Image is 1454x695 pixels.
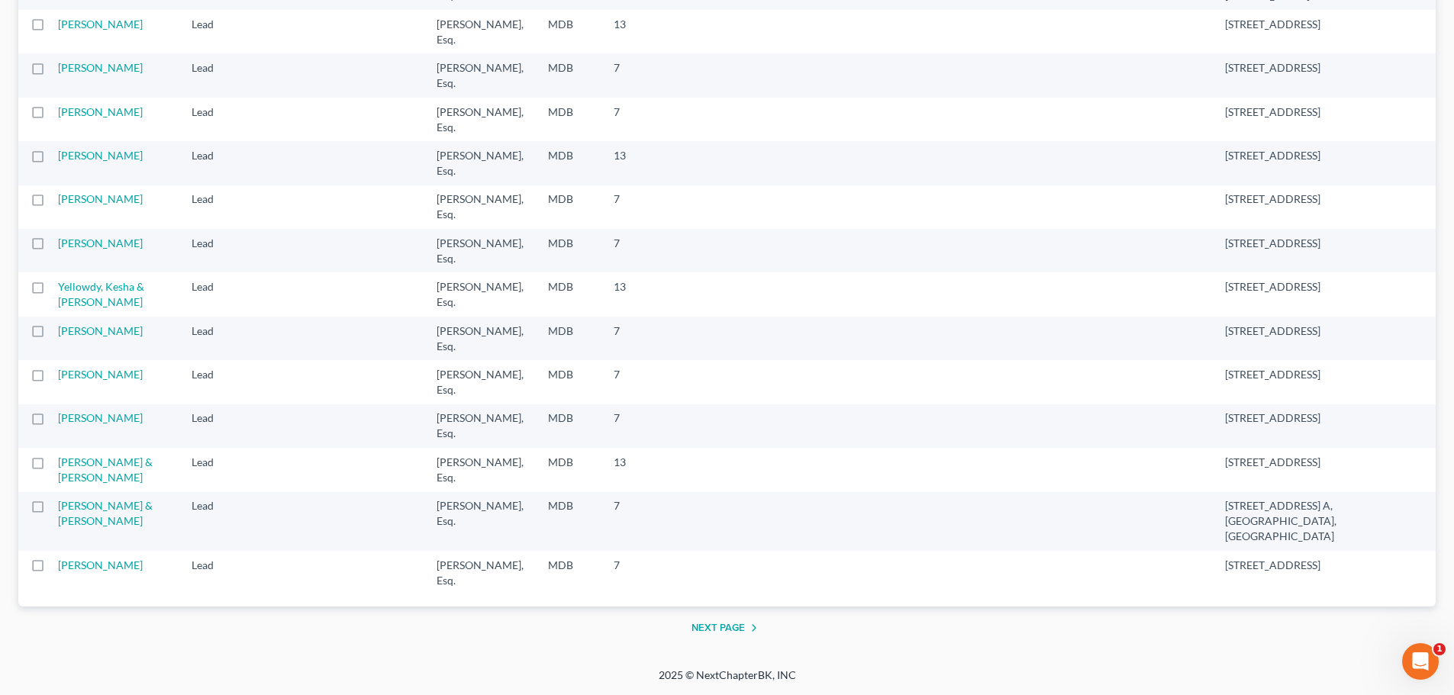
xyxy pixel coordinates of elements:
button: Next Page [692,619,763,637]
td: [PERSON_NAME], Esq. [424,272,536,316]
td: Lead [179,448,247,491]
td: [STREET_ADDRESS] [1213,272,1349,316]
td: Lead [179,272,247,316]
td: [PERSON_NAME], Esq. [424,360,536,404]
td: [STREET_ADDRESS] [1213,404,1349,448]
td: MDB [536,185,601,229]
td: Lead [179,185,247,229]
td: MDB [536,448,601,491]
a: [PERSON_NAME] [58,192,143,205]
td: MDB [536,492,601,551]
td: [PERSON_NAME], Esq. [424,10,536,53]
td: 13 [601,141,678,185]
td: MDB [536,229,601,272]
td: MDB [536,10,601,53]
div: 2025 © NextChapterBK, INC [292,668,1162,695]
td: MDB [536,317,601,360]
td: [PERSON_NAME], Esq. [424,551,536,594]
td: Lead [179,98,247,141]
td: [PERSON_NAME], Esq. [424,448,536,491]
td: [PERSON_NAME], Esq. [424,141,536,185]
td: 13 [601,272,678,316]
td: 13 [601,448,678,491]
td: 7 [601,551,678,594]
td: 7 [601,404,678,448]
td: MDB [536,98,601,141]
td: 7 [601,53,678,97]
a: [PERSON_NAME] [58,61,143,74]
td: [STREET_ADDRESS] [1213,360,1349,404]
td: Lead [179,492,247,551]
td: [STREET_ADDRESS] [1213,317,1349,360]
td: 7 [601,185,678,229]
td: [STREET_ADDRESS] [1213,185,1349,229]
td: MDB [536,360,601,404]
a: Yellowdy, Kesha & [PERSON_NAME] [58,280,144,308]
span: 1 [1433,643,1446,655]
a: [PERSON_NAME] & [PERSON_NAME] [58,455,153,484]
td: 7 [601,98,678,141]
iframe: Intercom live chat [1402,643,1439,680]
td: MDB [536,551,601,594]
a: [PERSON_NAME] [58,149,143,162]
td: [STREET_ADDRESS] [1213,551,1349,594]
td: [STREET_ADDRESS] [1213,53,1349,97]
td: [PERSON_NAME], Esq. [424,229,536,272]
td: Lead [179,551,247,594]
td: [STREET_ADDRESS] [1213,448,1349,491]
td: 7 [601,492,678,551]
td: [STREET_ADDRESS] [1213,98,1349,141]
td: Lead [179,141,247,185]
a: [PERSON_NAME] [58,18,143,31]
td: Lead [179,10,247,53]
td: MDB [536,404,601,448]
td: Lead [179,229,247,272]
td: Lead [179,317,247,360]
td: [STREET_ADDRESS] [1213,141,1349,185]
td: [STREET_ADDRESS] [1213,10,1349,53]
td: [PERSON_NAME], Esq. [424,317,536,360]
td: [PERSON_NAME], Esq. [424,492,536,551]
td: [STREET_ADDRESS] [1213,229,1349,272]
td: [PERSON_NAME], Esq. [424,185,536,229]
a: [PERSON_NAME] [58,368,143,381]
td: 7 [601,317,678,360]
td: 7 [601,229,678,272]
td: MDB [536,141,601,185]
a: [PERSON_NAME] [58,236,143,249]
td: [PERSON_NAME], Esq. [424,98,536,141]
td: [PERSON_NAME], Esq. [424,404,536,448]
td: Lead [179,53,247,97]
a: [PERSON_NAME] [58,411,143,424]
td: MDB [536,272,601,316]
a: [PERSON_NAME] & [PERSON_NAME] [58,499,153,527]
td: 7 [601,360,678,404]
td: Lead [179,404,247,448]
td: MDB [536,53,601,97]
td: [STREET_ADDRESS] A, [GEOGRAPHIC_DATA], [GEOGRAPHIC_DATA] [1213,492,1349,551]
a: [PERSON_NAME] [58,558,143,571]
a: [PERSON_NAME] [58,324,143,337]
td: Lead [179,360,247,404]
td: 13 [601,10,678,53]
a: [PERSON_NAME] [58,105,143,118]
td: [PERSON_NAME], Esq. [424,53,536,97]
